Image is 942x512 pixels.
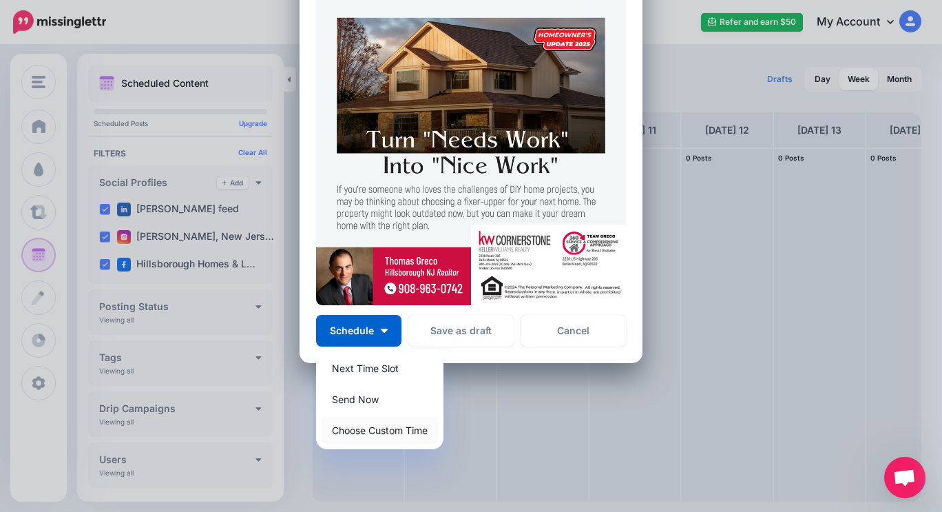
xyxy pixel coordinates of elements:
[316,315,401,347] button: Schedule
[381,329,388,333] img: arrow-down-white.png
[322,355,438,382] a: Next Time Slot
[316,349,443,449] div: Schedule
[322,417,438,444] a: Choose Custom Time
[521,315,626,347] a: Cancel
[408,315,514,347] button: Save as draft
[330,326,374,336] span: Schedule
[322,386,438,413] a: Send Now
